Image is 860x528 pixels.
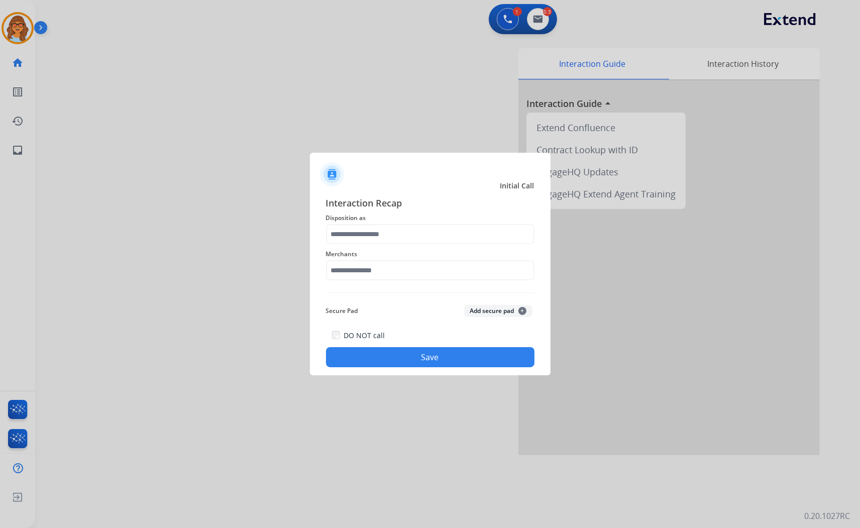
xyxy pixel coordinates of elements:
[804,510,850,522] p: 0.20.1027RC
[326,196,534,212] span: Interaction Recap
[326,292,534,293] img: contact-recap-line.svg
[326,347,534,367] button: Save
[320,162,344,186] img: contactIcon
[500,181,534,191] span: Initial Call
[326,305,358,317] span: Secure Pad
[518,307,526,315] span: +
[464,305,532,317] button: Add secure pad+
[326,212,534,224] span: Disposition as
[344,331,385,341] label: DO NOT call
[326,248,534,260] span: Merchants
